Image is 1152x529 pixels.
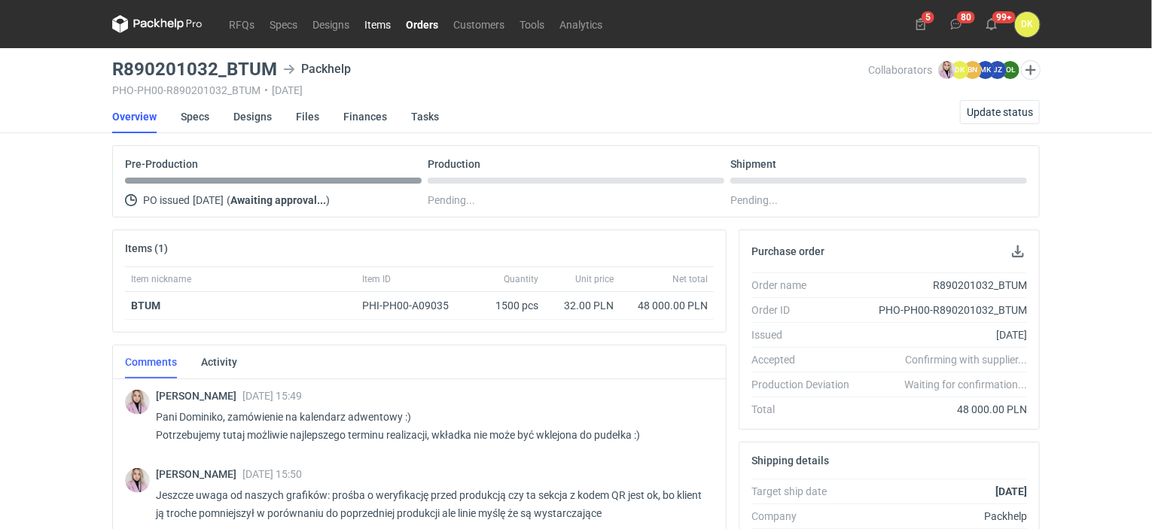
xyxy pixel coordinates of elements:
[112,60,277,78] h3: R890201032_BTUM
[227,194,230,206] span: (
[156,408,702,444] p: Pani Dominiko, zamówienie na kalendarz adwentowy :) Potrzebujemy tutaj możliwie najlepszego termi...
[398,15,446,33] a: Orders
[751,278,861,293] div: Order name
[552,15,610,33] a: Analytics
[242,390,302,402] span: [DATE] 15:49
[967,107,1033,117] span: Update status
[751,377,861,392] div: Production Deviation
[964,61,982,79] figcaption: BN
[751,352,861,367] div: Accepted
[1009,242,1027,260] button: Download PO
[264,84,268,96] span: •
[730,191,1027,209] div: Pending...
[326,194,330,206] span: )
[156,390,242,402] span: [PERSON_NAME]
[938,61,956,79] img: Klaudia Wiśniewska
[125,191,422,209] div: PO issued
[131,273,191,285] span: Item nickname
[1001,61,1019,79] figcaption: OŁ
[751,455,829,467] h2: Shipping details
[343,100,387,133] a: Finances
[446,15,512,33] a: Customers
[550,298,614,313] div: 32.00 PLN
[131,299,160,312] a: BTUM
[1021,60,1041,80] button: Edit collaborators
[283,60,351,78] div: Packhelp
[751,402,861,417] div: Total
[357,15,398,33] a: Items
[305,15,357,33] a: Designs
[428,158,480,170] p: Production
[125,242,168,254] h2: Items (1)
[156,468,242,480] span: [PERSON_NAME]
[193,191,224,209] span: [DATE]
[751,303,861,318] div: Order ID
[504,273,538,285] span: Quantity
[262,15,305,33] a: Specs
[977,61,995,79] figcaption: MK
[861,327,1027,342] div: [DATE]
[995,485,1027,497] strong: [DATE]
[730,158,776,170] p: Shipment
[960,100,1040,124] button: Update status
[626,298,708,313] div: 48 000.00 PLN
[125,468,150,493] img: Klaudia Wiśniewska
[201,345,237,379] a: Activity
[951,61,969,79] figcaption: DK
[575,273,614,285] span: Unit price
[751,484,861,499] div: Target ship date
[1015,12,1040,37] button: DK
[944,12,968,36] button: 80
[861,303,1027,318] div: PHO-PH00-R890201032_BTUM
[112,100,157,133] a: Overview
[362,273,391,285] span: Item ID
[428,191,475,209] span: Pending...
[512,15,552,33] a: Tools
[751,245,824,257] h2: Purchase order
[181,100,209,133] a: Specs
[909,12,933,36] button: 5
[861,509,1027,524] div: Packhelp
[230,194,326,206] strong: Awaiting approval...
[989,61,1007,79] figcaption: JZ
[469,292,544,320] div: 1500 pcs
[125,390,150,415] img: Klaudia Wiśniewska
[905,354,1027,366] em: Confirming with supplier...
[112,15,203,33] svg: Packhelp Pro
[362,298,463,313] div: PHI-PH00-A09035
[751,327,861,342] div: Issued
[672,273,708,285] span: Net total
[125,158,198,170] p: Pre-Production
[980,12,1004,36] button: 99+
[296,100,319,133] a: Files
[233,100,272,133] a: Designs
[904,377,1027,392] em: Waiting for confirmation...
[125,345,177,379] a: Comments
[861,402,1027,417] div: 48 000.00 PLN
[112,84,868,96] div: PHO-PH00-R890201032_BTUM [DATE]
[221,15,262,33] a: RFQs
[868,64,932,76] span: Collaborators
[411,100,439,133] a: Tasks
[156,486,702,522] p: Jeszcze uwaga od naszych grafików: prośba o weryfikację przed produkcją czy ta sekcja z kodem QR ...
[861,278,1027,293] div: R890201032_BTUM
[242,468,302,480] span: [DATE] 15:50
[1015,12,1040,37] div: Dominika Kaczyńska
[751,509,861,524] div: Company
